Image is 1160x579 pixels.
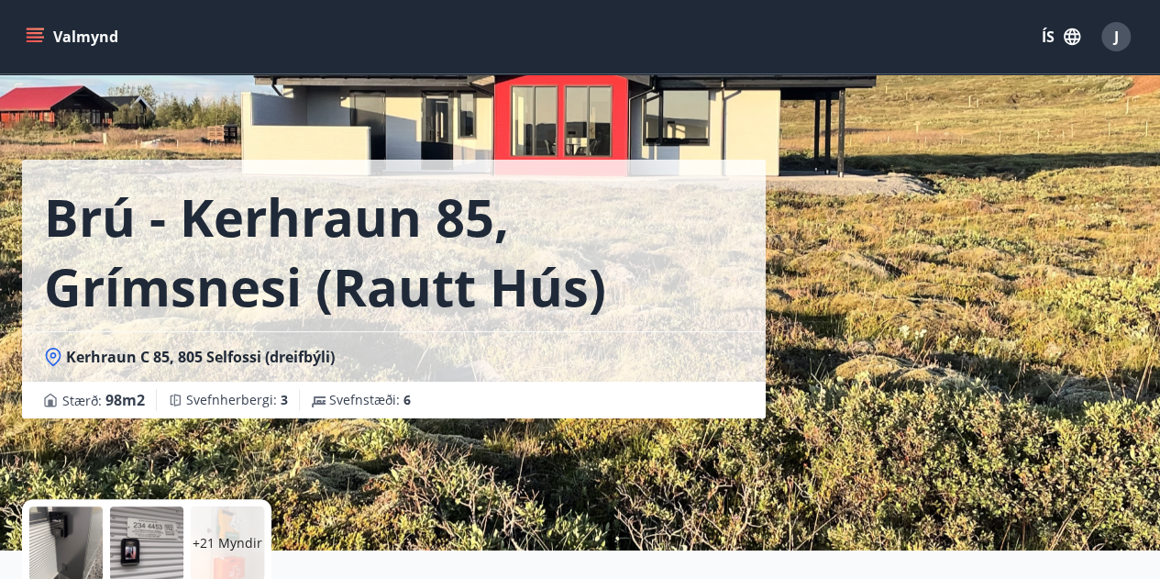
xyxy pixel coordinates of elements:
span: Stærð : [62,389,145,411]
button: ÍS [1032,20,1090,53]
button: J [1094,15,1138,59]
p: +21 Myndir [193,534,262,552]
span: 3 [281,391,288,408]
h1: Brú - Kerhraun 85, Grímsnesi (rautt hús) (gæludýr velkomin) [44,182,744,321]
span: Svefnstæði : [329,391,411,409]
span: 6 [403,391,411,408]
span: 98 m2 [105,390,145,410]
button: menu [22,20,126,53]
span: Kerhraun C 85, 805 Selfossi (dreifbýli) [66,347,335,367]
span: J [1114,27,1119,47]
span: Svefnherbergi : [186,391,288,409]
